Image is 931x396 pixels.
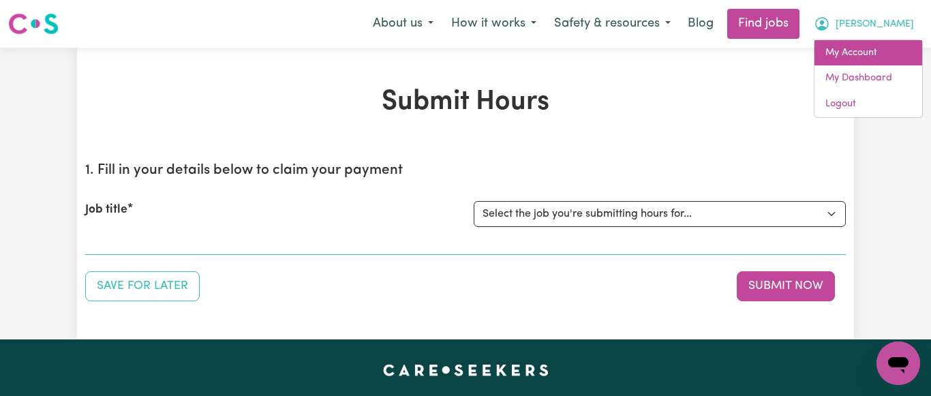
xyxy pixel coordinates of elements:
[442,10,545,38] button: How it works
[876,341,920,385] iframe: Button to launch messaging window, conversation in progress
[805,10,923,38] button: My Account
[85,201,127,219] label: Job title
[85,271,200,301] button: Save your job report
[814,40,923,118] div: My Account
[680,9,722,39] a: Blog
[8,8,59,40] a: Careseekers logo
[545,10,680,38] button: Safety & resources
[8,12,59,36] img: Careseekers logo
[814,65,922,91] a: My Dashboard
[737,271,835,301] button: Submit your job report
[383,364,549,375] a: Careseekers home page
[85,162,846,179] h2: 1. Fill in your details below to claim your payment
[364,10,442,38] button: About us
[85,86,846,119] h1: Submit Hours
[814,91,922,117] a: Logout
[836,17,914,32] span: [PERSON_NAME]
[727,9,799,39] a: Find jobs
[814,40,922,66] a: My Account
